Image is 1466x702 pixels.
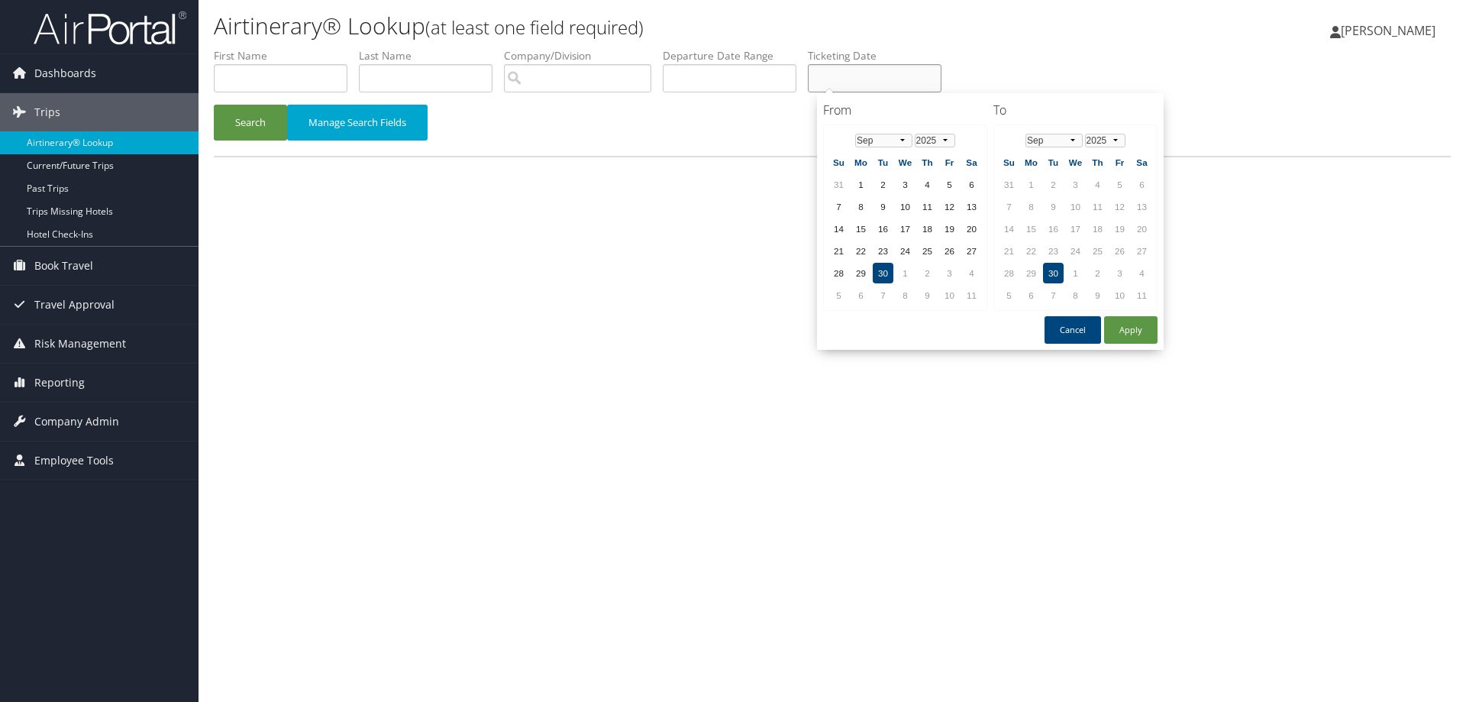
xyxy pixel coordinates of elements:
[1043,241,1064,261] td: 23
[828,285,849,306] td: 5
[1021,152,1041,173] th: Mo
[939,263,960,283] td: 3
[1330,8,1451,53] a: [PERSON_NAME]
[214,105,287,141] button: Search
[961,152,982,173] th: Sa
[1087,174,1108,195] td: 4
[1087,263,1108,283] td: 2
[828,218,849,239] td: 14
[961,241,982,261] td: 27
[1104,316,1158,344] button: Apply
[808,48,953,63] label: Ticketing Date
[1109,218,1130,239] td: 19
[961,174,982,195] td: 6
[999,285,1019,306] td: 5
[1021,285,1041,306] td: 6
[425,15,644,40] small: (at least one field required)
[917,263,938,283] td: 2
[34,54,96,92] span: Dashboards
[1065,152,1086,173] th: We
[663,48,808,63] label: Departure Date Range
[1132,263,1152,283] td: 4
[999,196,1019,217] td: 7
[1109,241,1130,261] td: 26
[1087,285,1108,306] td: 9
[359,48,504,63] label: Last Name
[939,174,960,195] td: 5
[1132,285,1152,306] td: 11
[1065,218,1086,239] td: 17
[1132,174,1152,195] td: 6
[828,263,849,283] td: 28
[1021,263,1041,283] td: 29
[34,286,115,324] span: Travel Approval
[34,10,186,46] img: airportal-logo.png
[1132,196,1152,217] td: 13
[1043,152,1064,173] th: Tu
[1087,196,1108,217] td: 11
[961,263,982,283] td: 4
[1109,152,1130,173] th: Fr
[1065,174,1086,195] td: 3
[895,196,915,217] td: 10
[873,196,893,217] td: 9
[1109,174,1130,195] td: 5
[895,263,915,283] td: 1
[895,218,915,239] td: 17
[504,48,663,63] label: Company/Division
[917,152,938,173] th: Th
[999,241,1019,261] td: 21
[1021,196,1041,217] td: 8
[1087,152,1108,173] th: Th
[895,152,915,173] th: We
[999,218,1019,239] td: 14
[961,196,982,217] td: 13
[34,403,119,441] span: Company Admin
[1043,285,1064,306] td: 7
[1021,218,1041,239] td: 15
[1109,196,1130,217] td: 12
[873,218,893,239] td: 16
[34,325,126,363] span: Risk Management
[939,152,960,173] th: Fr
[823,102,987,118] h4: From
[1043,263,1064,283] td: 30
[34,247,93,285] span: Book Travel
[34,93,60,131] span: Trips
[939,241,960,261] td: 26
[1132,152,1152,173] th: Sa
[1087,218,1108,239] td: 18
[1065,241,1086,261] td: 24
[1109,263,1130,283] td: 3
[1021,174,1041,195] td: 1
[1043,196,1064,217] td: 9
[1087,241,1108,261] td: 25
[214,48,359,63] label: First Name
[1341,22,1435,39] span: [PERSON_NAME]
[939,218,960,239] td: 19
[287,105,428,141] button: Manage Search Fields
[961,285,982,306] td: 11
[999,152,1019,173] th: Su
[1065,285,1086,306] td: 8
[873,241,893,261] td: 23
[851,285,871,306] td: 6
[917,218,938,239] td: 18
[34,364,85,402] span: Reporting
[828,196,849,217] td: 7
[851,174,871,195] td: 1
[851,241,871,261] td: 22
[214,10,1038,42] h1: Airtinerary® Lookup
[961,218,982,239] td: 20
[1109,285,1130,306] td: 10
[851,263,871,283] td: 29
[939,196,960,217] td: 12
[917,285,938,306] td: 9
[1132,241,1152,261] td: 27
[1065,196,1086,217] td: 10
[34,442,114,480] span: Employee Tools
[1132,218,1152,239] td: 20
[851,152,871,173] th: Mo
[873,152,893,173] th: Tu
[828,152,849,173] th: Su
